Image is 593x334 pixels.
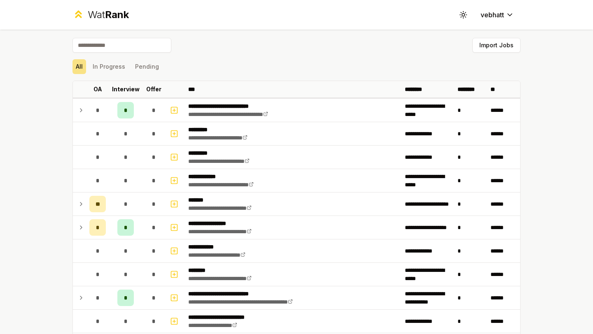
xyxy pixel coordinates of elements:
[88,8,129,21] div: Wat
[132,59,162,74] button: Pending
[89,59,128,74] button: In Progress
[93,85,102,93] p: OA
[112,85,140,93] p: Interview
[474,7,521,22] button: vebhatt
[472,38,521,53] button: Import Jobs
[105,9,129,21] span: Rank
[72,8,129,21] a: WatRank
[72,59,86,74] button: All
[146,85,161,93] p: Offer
[481,10,504,20] span: vebhatt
